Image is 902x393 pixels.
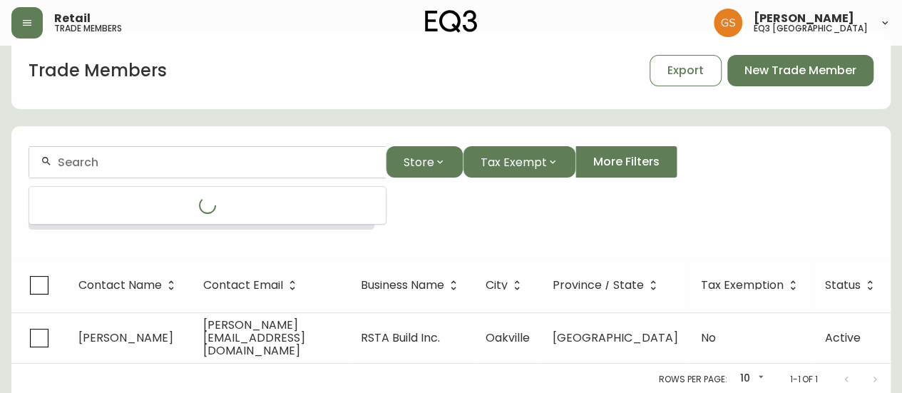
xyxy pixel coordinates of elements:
[54,24,122,33] h5: trade members
[789,373,818,386] p: 1-1 of 1
[701,330,716,346] span: No
[650,55,722,86] button: Export
[825,281,861,290] span: Status
[754,24,868,33] h5: eq3 [GEOGRAPHIC_DATA]
[78,279,180,292] span: Contact Name
[659,373,727,386] p: Rows per page:
[463,146,575,178] button: Tax Exempt
[701,281,784,290] span: Tax Exemption
[825,279,879,292] span: Status
[714,9,742,37] img: 6b403d9c54a9a0c30f681d41f5fc2571
[361,330,440,346] span: RSTA Build Inc.
[203,281,283,290] span: Contact Email
[29,58,167,83] h1: Trade Members
[593,154,660,170] span: More Filters
[203,317,305,359] span: [PERSON_NAME][EMAIL_ADDRESS][DOMAIN_NAME]
[78,330,173,346] span: [PERSON_NAME]
[404,153,434,171] span: Store
[54,13,91,24] span: Retail
[744,63,856,78] span: New Trade Member
[754,13,854,24] span: [PERSON_NAME]
[825,330,861,346] span: Active
[553,281,644,290] span: Province / State
[486,279,526,292] span: City
[481,153,547,171] span: Tax Exempt
[486,330,530,346] span: Oakville
[667,63,704,78] span: Export
[553,330,678,346] span: [GEOGRAPHIC_DATA]
[575,146,677,178] button: More Filters
[386,146,463,178] button: Store
[58,155,374,169] input: Search
[553,279,662,292] span: Province / State
[78,281,162,290] span: Contact Name
[425,10,478,33] img: logo
[727,55,873,86] button: New Trade Member
[361,281,444,290] span: Business Name
[203,279,302,292] span: Contact Email
[361,279,463,292] span: Business Name
[486,281,508,290] span: City
[732,367,767,391] div: 10
[701,279,802,292] span: Tax Exemption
